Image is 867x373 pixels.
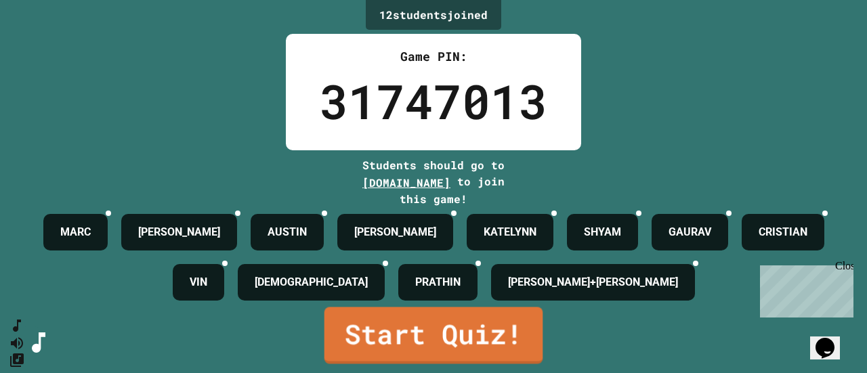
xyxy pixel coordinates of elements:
[255,274,368,290] h4: [DEMOGRAPHIC_DATA]
[508,274,678,290] h4: [PERSON_NAME]+[PERSON_NAME]
[415,274,461,290] h4: PRATHIN
[484,224,536,240] h4: KATELYNN
[810,319,853,359] iframe: chat widget
[320,47,547,66] div: Game PIN:
[320,66,547,137] div: 31747013
[9,317,25,334] button: SpeedDial basic example
[60,224,91,240] h4: MARC
[584,224,621,240] h4: SHYAM
[5,5,93,86] div: Chat with us now!Close
[362,175,450,190] span: [DOMAIN_NAME]
[669,224,711,240] h4: GAURAV
[324,307,543,364] a: Start Quiz!
[349,157,518,207] div: Students should go to to join this game!
[354,224,436,240] h4: [PERSON_NAME]
[190,274,207,290] h4: VIN
[759,224,807,240] h4: CRISTIAN
[268,224,307,240] h4: AUSTIN
[9,334,25,351] button: Mute music
[755,260,853,317] iframe: chat widget
[138,224,220,240] h4: [PERSON_NAME]
[9,351,25,368] button: Change Music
